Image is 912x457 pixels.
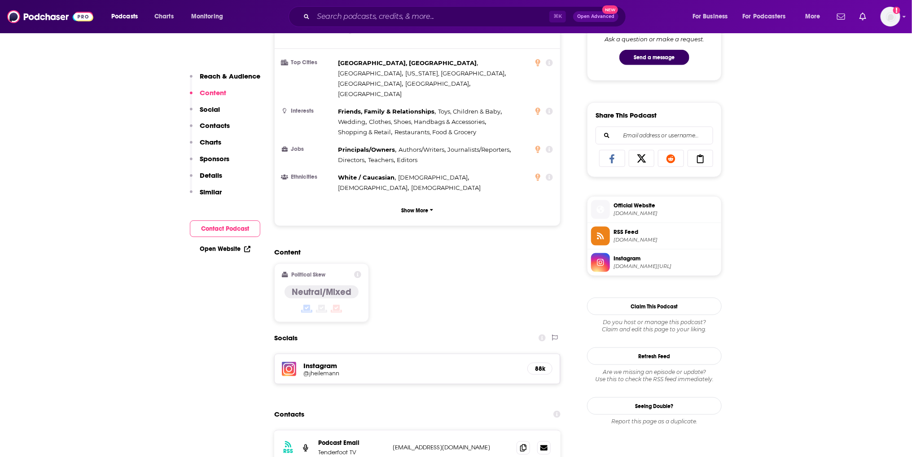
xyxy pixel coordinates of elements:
span: , [338,155,366,165]
span: Official Website [614,202,718,210]
h3: Ethnicities [282,174,334,180]
span: , [369,117,486,127]
span: , [338,106,436,117]
span: , [405,79,470,89]
span: RSS Feed [614,228,718,236]
span: Journalists/Reporters [448,146,510,153]
p: Similar [200,188,222,196]
p: Content [200,88,226,97]
button: Contacts [190,121,230,138]
span: ⌘ K [549,11,566,22]
button: open menu [185,9,235,24]
button: Contact Podcast [190,220,260,237]
button: open menu [105,9,149,24]
span: Authors/Writers [399,146,444,153]
a: Share on X/Twitter [629,150,655,167]
span: [GEOGRAPHIC_DATA], [GEOGRAPHIC_DATA] [338,59,477,66]
div: Ask a question or make a request. [605,35,704,43]
img: iconImage [282,362,296,376]
a: RSS Feed[DOMAIN_NAME] [591,227,718,246]
button: Similar [190,188,222,204]
h2: Political Skew [292,272,326,278]
h2: Content [274,248,553,256]
h4: Neutral/Mixed [292,286,351,298]
span: Open Advanced [577,14,614,19]
p: Tenderfoot TV [318,449,386,457]
span: feeds.megaphone.fm [614,237,718,243]
h5: @jheilemann [303,370,447,377]
button: open menu [799,9,832,24]
span: Teachers [368,156,394,163]
button: Details [190,171,222,188]
p: Contacts [200,121,230,130]
a: Share on Facebook [599,150,625,167]
button: Open AdvancedNew [573,11,618,22]
span: White / Caucasian [338,174,395,181]
p: [EMAIL_ADDRESS][DOMAIN_NAME] [393,444,509,452]
h3: RSS [283,448,293,455]
span: Monitoring [191,10,223,23]
h2: Socials [274,330,298,347]
span: , [398,172,469,183]
p: Sponsors [200,154,229,163]
span: Logged in as ehladik [881,7,900,26]
p: Podcast Email [318,439,386,447]
p: Show More [402,207,429,214]
span: , [338,58,478,68]
span: puck.news [614,210,718,217]
span: Do you host or manage this podcast? [587,319,722,326]
svg: Add a profile image [893,7,900,14]
p: Details [200,171,222,180]
button: open menu [737,9,799,24]
button: Content [190,88,226,105]
a: Official Website[DOMAIN_NAME] [591,200,718,219]
span: Shopping & Retail [338,128,391,136]
div: Report this page as a duplicate. [587,418,722,426]
h2: Contacts [274,406,304,423]
span: , [405,68,506,79]
h3: Share This Podcast [596,111,657,119]
span: [GEOGRAPHIC_DATA] [405,80,469,87]
span: , [438,106,502,117]
div: Search followers [596,127,713,145]
a: Open Website [200,245,250,253]
a: Seeing Double? [587,397,722,415]
span: , [338,79,403,89]
button: Refresh Feed [587,347,722,365]
span: , [338,68,403,79]
span: [DEMOGRAPHIC_DATA] [398,174,468,181]
span: , [368,155,395,165]
span: [GEOGRAPHIC_DATA] [338,90,402,97]
span: , [338,183,409,193]
a: Copy Link [688,150,714,167]
span: More [805,10,820,23]
span: Instagram [614,255,718,263]
span: [DEMOGRAPHIC_DATA] [411,184,481,191]
span: Wedding [338,118,365,125]
span: Editors [397,156,418,163]
p: Social [200,105,220,114]
a: Show notifications dropdown [856,9,870,24]
span: Toys, Children & Baby [438,108,500,115]
input: Search podcasts, credits, & more... [313,9,549,24]
span: [GEOGRAPHIC_DATA] [338,80,402,87]
span: , [448,145,511,155]
img: User Profile [881,7,900,26]
span: , [338,127,392,137]
span: For Podcasters [743,10,786,23]
span: Friends, Family & Relationships [338,108,434,115]
span: instagram.com/jheilemann [614,263,718,270]
h5: Instagram [303,361,520,370]
button: Show More [282,202,553,219]
h5: 88k [535,365,545,373]
span: , [338,145,396,155]
button: Charts [190,138,221,154]
h3: Top Cities [282,60,334,66]
h3: Interests [282,108,334,114]
span: [DEMOGRAPHIC_DATA] [338,184,408,191]
span: Directors [338,156,364,163]
span: , [338,172,396,183]
a: Charts [149,9,179,24]
span: [GEOGRAPHIC_DATA] [338,70,402,77]
a: Share on Reddit [658,150,684,167]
